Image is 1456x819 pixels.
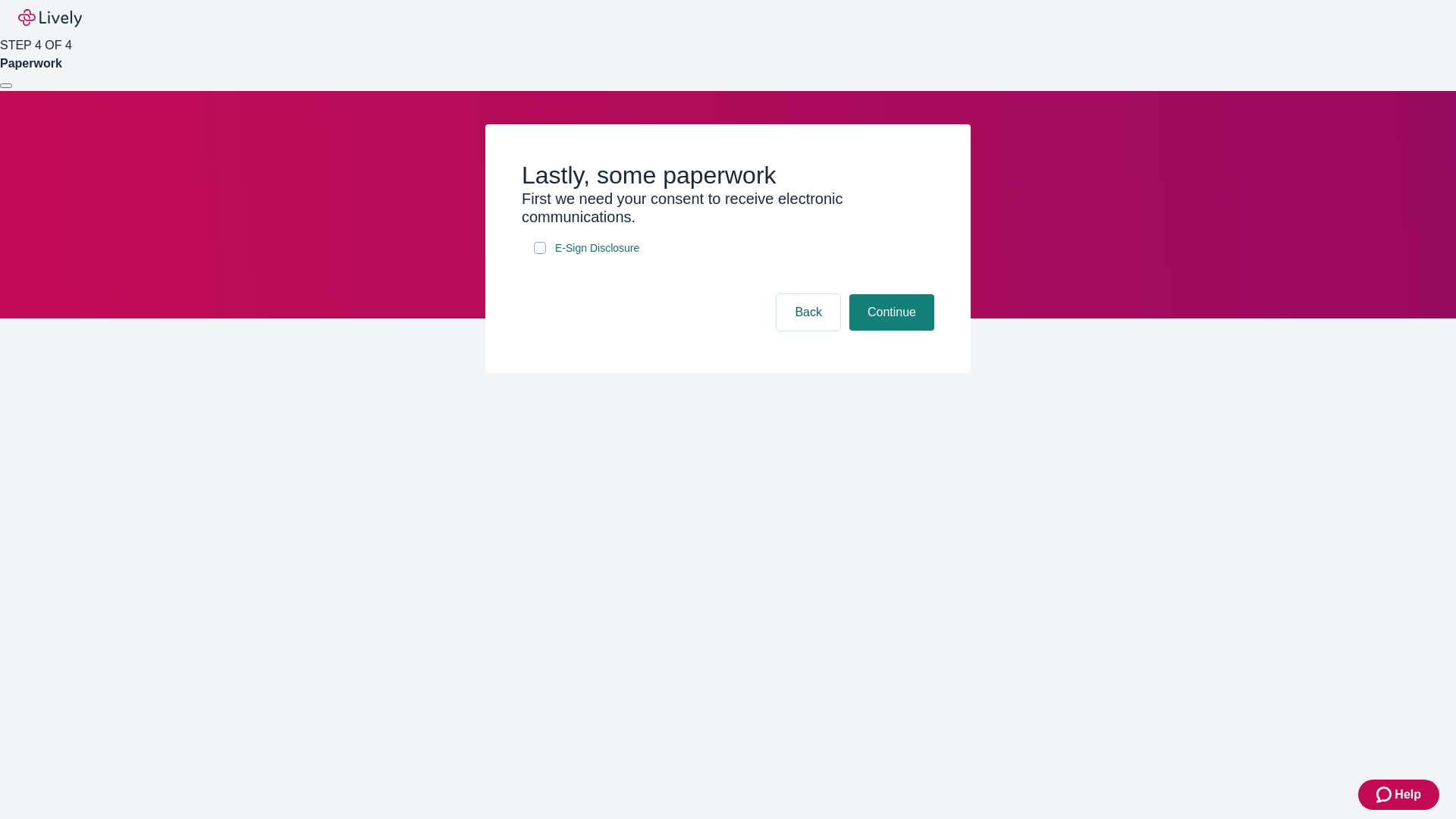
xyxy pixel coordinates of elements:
svg: Zendesk support icon [1376,786,1395,804]
button: Continue [849,294,934,331]
button: Back [777,294,840,331]
span: Help [1395,786,1421,804]
img: Lively [18,9,82,27]
a: e-sign disclosure document [552,239,642,258]
span: E-Sign Disclosure [555,240,639,256]
h2: Lastly, some paperwork [522,161,934,190]
h3: First we need your consent to receive electronic communications. [522,190,934,226]
button: Zendesk support iconHelp [1358,780,1439,810]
